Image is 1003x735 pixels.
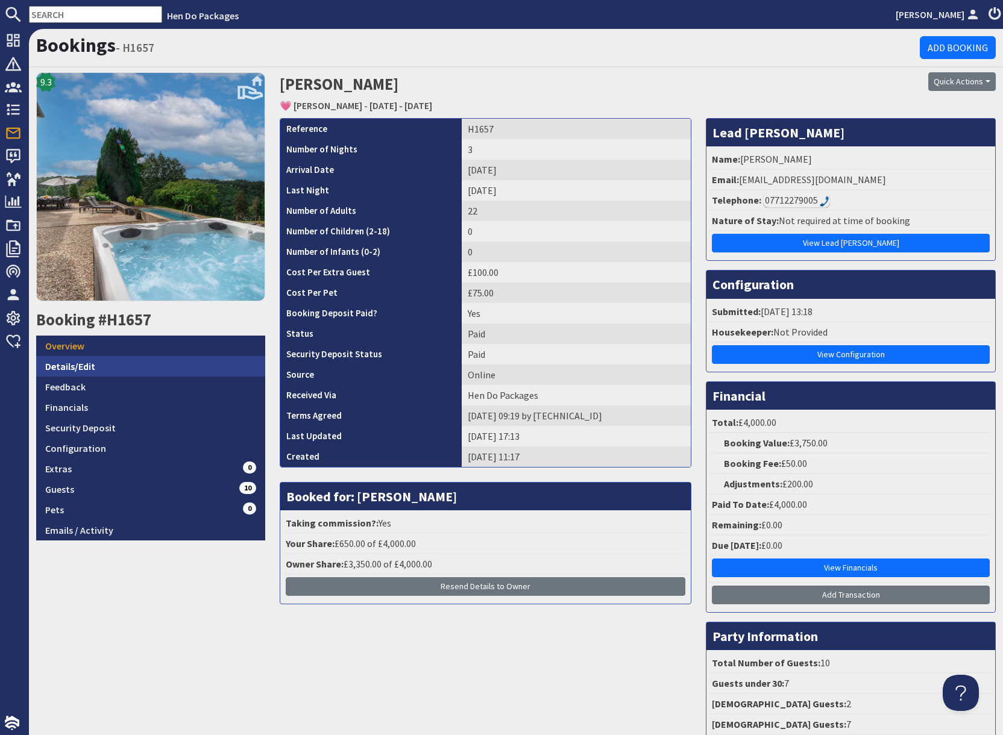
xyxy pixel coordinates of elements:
a: Overview [36,336,265,356]
li: £4,000.00 [709,495,992,515]
span: 10 [239,482,256,494]
h3: Configuration [706,271,995,298]
th: Number of Children (2-18) [280,221,462,242]
h3: Booked for: [PERSON_NAME] [280,483,691,510]
h3: Party Information [706,622,995,650]
button: Resend Details to Owner [286,577,685,596]
strong: Total: [712,416,738,428]
input: SEARCH [29,6,162,23]
td: Online [462,364,691,385]
th: Cost Per Pet [280,283,462,303]
strong: Nature of Stay: [712,214,779,227]
td: Paid [462,324,691,344]
span: 9.3 [40,75,52,89]
a: Financials [36,397,265,418]
td: Hen Do Packages [462,385,691,405]
strong: Name: [712,153,740,165]
img: hfpfyWBK5wQHBAGPgDf9c6qAYOxxMAAAAASUVORK5CYII= [820,196,829,207]
th: Created [280,446,462,467]
strong: Submitted: [712,305,761,317]
small: - H1657 [116,40,154,55]
li: 7 [709,715,992,735]
a: 9.3 [36,72,265,310]
a: View Configuration [712,345,990,364]
strong: Due [DATE]: [712,539,761,551]
strong: Adjustments: [724,478,782,490]
span: Resend Details to Owner [441,581,530,592]
th: Booking Deposit Paid? [280,303,462,324]
iframe: Toggle Customer Support [943,675,979,711]
th: Number of Nights [280,139,462,160]
i: Agreements were checked at the time of signing booking terms:<br>- I AGREE to take out appropriat... [342,412,351,422]
img: 💗 KENNARD HALL's icon [36,72,265,301]
li: £650.00 of £4,000.00 [283,534,688,554]
a: Details/Edit [36,356,265,377]
li: £3,750.00 [709,433,992,454]
td: H1657 [462,119,691,139]
h2: [PERSON_NAME] [280,72,752,115]
img: staytech_i_w-64f4e8e9ee0a9c174fd5317b4b171b261742d2d393467e5bdba4413f4f884c10.svg [5,716,19,730]
a: Hen Do Packages [167,10,239,22]
td: [DATE] 11:17 [462,446,691,467]
a: Bookings [36,33,116,57]
strong: Booking Value: [724,437,790,449]
th: Source [280,364,462,385]
a: View Lead [PERSON_NAME] [712,234,990,252]
a: Add Booking [920,36,996,59]
h2: Booking #H1657 [36,310,265,330]
strong: Booking Fee: [724,457,781,469]
th: Number of Adults [280,201,462,221]
td: £75.00 [462,283,691,303]
li: £3,350.00 of £4,000.00 [283,554,688,575]
strong: Your Share: [286,537,335,549]
th: Last Updated [280,426,462,446]
strong: Telephone: [712,194,761,206]
li: £0.00 [709,515,992,536]
a: Extras0 [36,458,265,479]
li: £0.00 [709,536,992,556]
h3: Financial [706,382,995,410]
span: 0 [243,461,256,474]
td: 0 [462,242,691,262]
td: £100.00 [462,262,691,283]
a: Configuration [36,438,265,458]
li: 2 [709,694,992,715]
li: Not Provided [709,322,992,343]
div: Call: 07712279005 [763,193,830,207]
td: 22 [462,201,691,221]
td: Yes [462,303,691,324]
th: Status [280,324,462,344]
li: [EMAIL_ADDRESS][DOMAIN_NAME] [709,170,992,190]
strong: Total Number of Guests: [712,657,820,669]
th: Arrival Date [280,160,462,180]
td: [DATE] [462,180,691,201]
strong: Housekeeper: [712,326,773,338]
strong: Owner Share: [286,558,344,570]
li: £50.00 [709,454,992,474]
strong: Paid To Date: [712,498,769,510]
a: Guests10 [36,479,265,499]
a: Emails / Activity [36,520,265,540]
li: 10 [709,653,992,674]
li: [DATE] 13:18 [709,302,992,322]
a: Feedback [36,377,265,397]
a: [PERSON_NAME] [896,7,981,22]
a: Pets0 [36,499,265,520]
td: 3 [462,139,691,160]
button: Quick Actions [928,72,996,91]
strong: Guests under 30: [712,677,784,689]
th: Terms Agreed [280,405,462,426]
th: Cost Per Extra Guest [280,262,462,283]
li: 7 [709,674,992,694]
strong: Taking commission?: [286,517,379,529]
h3: Lead [PERSON_NAME] [706,119,995,146]
a: Security Deposit [36,418,265,438]
th: Security Deposit Status [280,344,462,364]
a: Add Transaction [712,586,990,604]
a: [DATE] - [DATE] [369,99,432,111]
li: £4,000.00 [709,413,992,433]
td: [DATE] [462,160,691,180]
th: Number of Infants (0-2) [280,242,462,262]
th: Reference [280,119,462,139]
span: 0 [243,502,256,514]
